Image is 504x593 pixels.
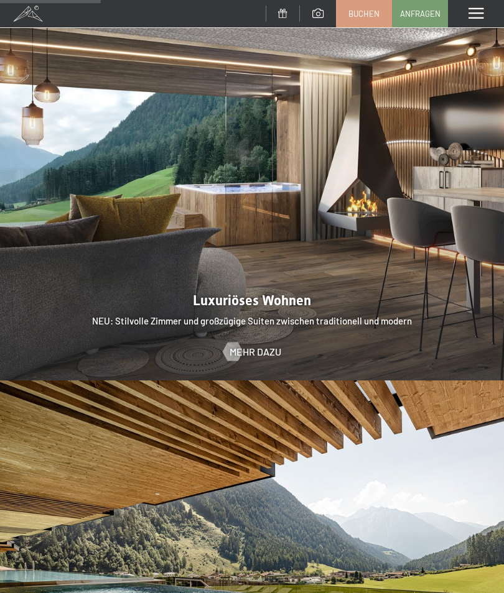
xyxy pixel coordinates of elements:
[337,1,391,27] a: Buchen
[348,8,380,19] span: Buchen
[393,1,447,27] a: Anfragen
[400,8,441,19] span: Anfragen
[223,345,281,359] a: Mehr dazu
[230,345,281,359] span: Mehr dazu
